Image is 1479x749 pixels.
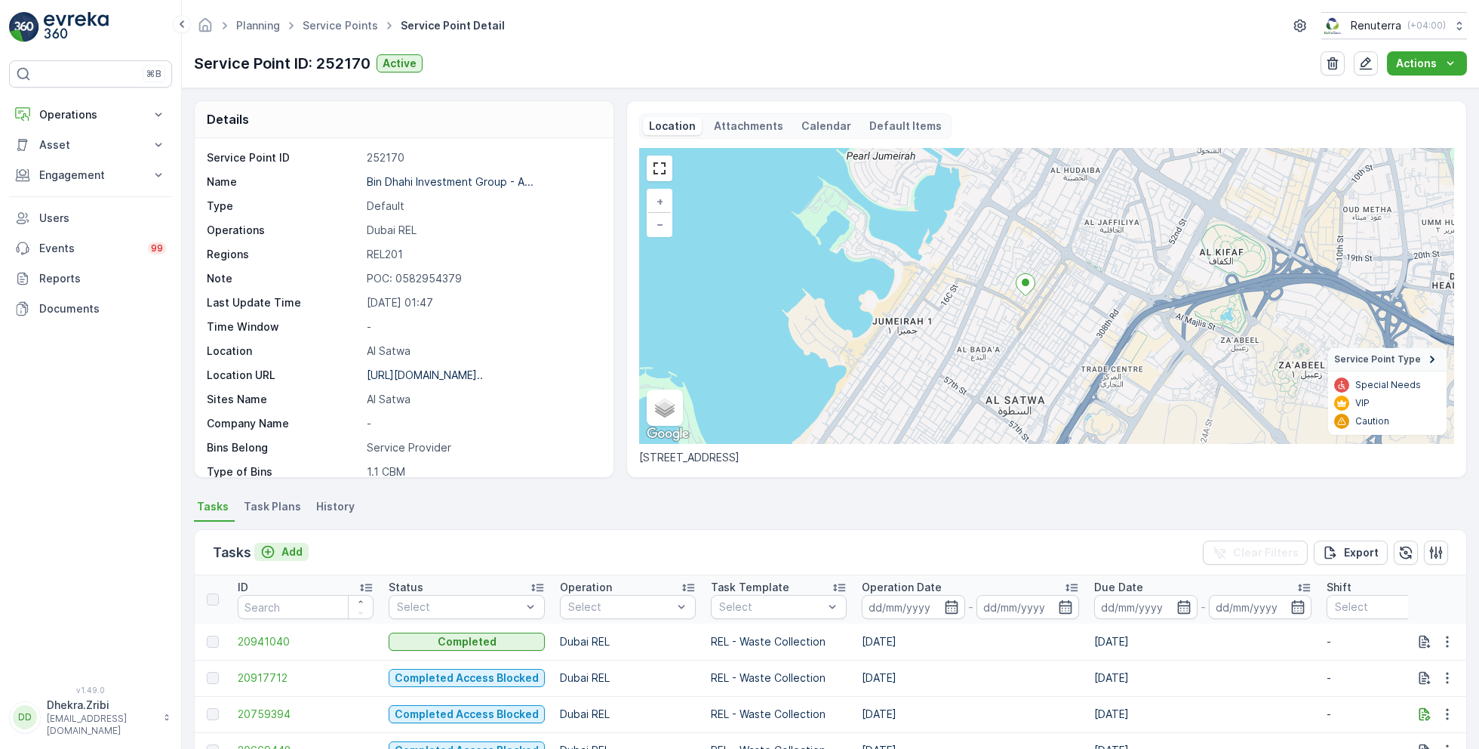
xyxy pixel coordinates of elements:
[39,241,139,256] p: Events
[1407,20,1446,32] p: ( +04:00 )
[383,56,417,71] p: Active
[236,19,280,32] a: Planning
[254,543,309,561] button: Add
[1355,397,1370,409] p: VIP
[389,705,545,723] button: Completed Access Blocked
[367,440,598,455] p: Service Provider
[9,100,172,130] button: Operations
[1321,12,1467,39] button: Renuterra(+04:00)
[367,464,598,479] p: 1.1 CBM
[9,233,172,264] a: Events99
[968,598,973,616] p: -
[367,150,598,165] p: 252170
[568,600,672,615] p: Select
[711,580,789,595] p: Task Template
[207,464,361,479] p: Type of Bins
[648,157,671,180] a: View Fullscreen
[207,271,361,286] p: Note
[703,660,854,696] td: REL - Waste Collection
[1335,600,1439,615] p: Select
[207,636,219,648] div: Toggle Row Selected
[367,247,598,262] p: REL201
[238,670,374,686] a: 20917712
[367,271,598,286] p: POC: 0582954379
[1087,696,1319,732] td: [DATE]
[1355,379,1421,391] p: Special Needs
[1094,580,1143,595] p: Due Date
[643,424,693,444] a: Open this area in Google Maps (opens a new window)
[47,698,155,713] p: Dhekra.Zribi
[703,624,854,660] td: REL - Waste Collection
[395,707,539,722] p: Completed Access Blocked
[703,696,854,732] td: REL - Waste Collection
[367,319,598,334] p: -
[316,499,355,514] span: History
[649,119,696,134] p: Location
[1319,624,1470,660] td: -
[1203,541,1308,565] button: Clear Filters
[207,416,361,431] p: Company Name
[1334,353,1421,365] span: Service Point Type
[39,301,166,316] p: Documents
[976,595,1080,619] input: dd/mm/yyyy
[639,450,1454,465] p: [STREET_ADDRESS]
[207,174,361,190] p: Name
[238,634,374,649] a: 20941040
[207,672,219,684] div: Toggle Row Selected
[1087,660,1319,696] td: [DATE]
[238,707,374,722] a: 20759394
[1355,415,1389,427] p: Caution
[367,199,598,214] p: Default
[207,223,361,238] p: Operations
[1094,595,1198,619] input: dd/mm/yyyy
[9,12,39,42] img: logo
[648,190,671,213] a: Zoom In
[398,18,508,33] span: Service Point Detail
[1328,348,1447,371] summary: Service Point Type
[9,294,172,324] a: Documents
[367,223,598,238] p: Dubai REL
[1319,660,1470,696] td: -
[367,392,598,407] p: Al Satwa
[238,595,374,619] input: Search
[1327,580,1351,595] p: Shift
[1201,598,1206,616] p: -
[9,264,172,294] a: Reports
[151,242,163,254] p: 99
[656,217,664,230] span: −
[389,633,545,651] button: Completed
[194,52,371,75] p: Service Point ID: 252170
[47,713,155,737] p: [EMAIL_ADDRESS][DOMAIN_NAME]
[1087,624,1319,660] td: [DATE]
[207,392,361,407] p: Sites Name
[9,160,172,190] button: Engagement
[13,705,37,729] div: DD
[1321,17,1345,34] img: Screenshot_2024-07-26_at_13.33.01.png
[207,110,249,128] p: Details
[552,696,703,732] td: Dubai REL
[854,660,1087,696] td: [DATE]
[44,12,109,42] img: logo_light-DOdMpM7g.png
[213,542,251,563] p: Tasks
[389,669,545,687] button: Completed Access Blocked
[197,499,229,514] span: Tasks
[643,424,693,444] img: Google
[39,168,142,183] p: Engagement
[39,211,166,226] p: Users
[854,624,1087,660] td: [DATE]
[238,580,248,595] p: ID
[207,199,361,214] p: Type
[862,595,965,619] input: dd/mm/yyyy
[1319,696,1470,732] td: -
[656,195,663,208] span: +
[1351,18,1401,33] p: Renuterra
[552,624,703,660] td: Dubai REL
[367,368,483,381] p: [URL][DOMAIN_NAME]..
[1387,51,1467,76] button: Actions
[377,54,423,72] button: Active
[207,368,361,383] p: Location URL
[303,19,378,32] a: Service Points
[389,580,423,595] p: Status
